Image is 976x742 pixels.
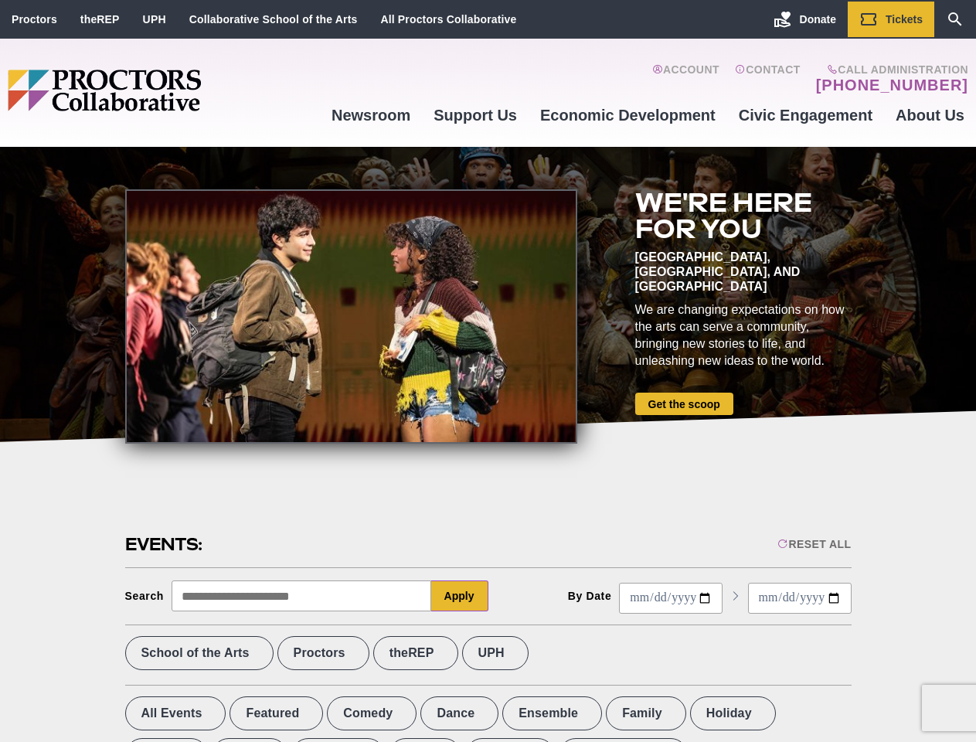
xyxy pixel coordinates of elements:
div: [GEOGRAPHIC_DATA], [GEOGRAPHIC_DATA], and [GEOGRAPHIC_DATA] [635,250,852,294]
span: Tickets [886,13,923,26]
a: Account [652,63,719,94]
a: [PHONE_NUMBER] [816,76,968,94]
label: UPH [462,636,529,670]
a: Contact [735,63,801,94]
a: UPH [143,13,166,26]
a: Newsroom [320,94,422,136]
label: Family [606,696,686,730]
a: Get the scoop [635,393,733,415]
a: Economic Development [529,94,727,136]
label: All Events [125,696,226,730]
a: About Us [884,94,976,136]
div: Search [125,590,165,602]
label: Proctors [277,636,369,670]
a: Proctors [12,13,57,26]
label: School of the Arts [125,636,274,670]
span: Call Administration [811,63,968,76]
a: Tickets [848,2,934,37]
label: Featured [230,696,323,730]
div: Reset All [777,538,851,550]
a: theREP [80,13,120,26]
a: Search [934,2,976,37]
label: Dance [420,696,498,730]
img: Proctors logo [8,70,320,111]
h2: Events: [125,533,205,556]
a: Support Us [422,94,529,136]
label: Holiday [690,696,776,730]
h2: We're here for you [635,189,852,242]
span: Donate [800,13,836,26]
div: We are changing expectations on how the arts can serve a community, bringing new stories to life,... [635,301,852,369]
a: Donate [762,2,848,37]
label: Comedy [327,696,417,730]
a: All Proctors Collaborative [380,13,516,26]
a: Civic Engagement [727,94,884,136]
a: Collaborative School of the Arts [189,13,358,26]
button: Apply [431,580,488,611]
label: Ensemble [502,696,602,730]
label: theREP [373,636,458,670]
div: By Date [568,590,612,602]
